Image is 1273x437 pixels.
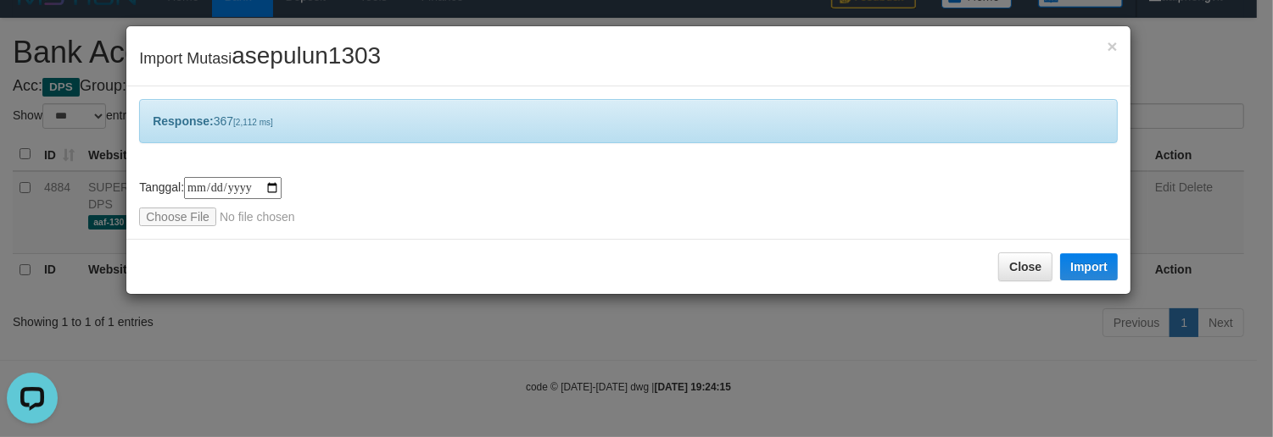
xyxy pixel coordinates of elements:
div: Tanggal: [139,177,1118,226]
span: asepulun1303 [232,42,381,69]
button: Close [1108,37,1118,55]
button: Import [1060,253,1118,280]
span: [2,112 ms] [233,118,273,127]
span: × [1108,36,1118,56]
div: 367 [139,99,1118,143]
button: Open LiveChat chat widget [7,7,58,58]
button: Close [998,252,1052,281]
span: Import Mutasi [139,50,381,67]
b: Response: [153,114,214,128]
